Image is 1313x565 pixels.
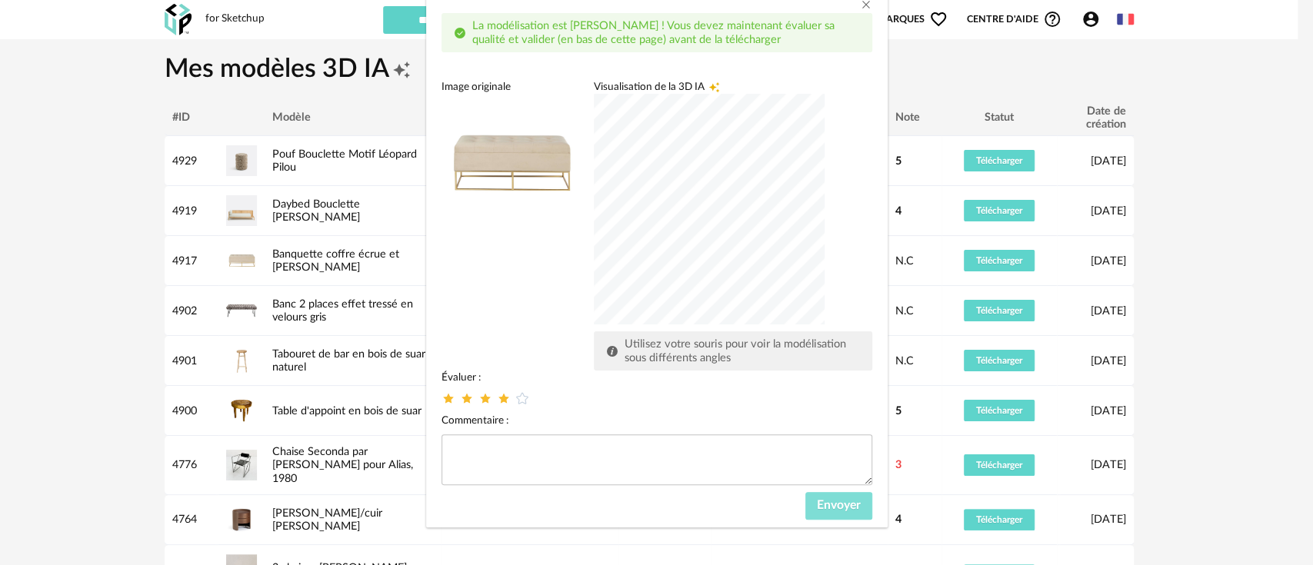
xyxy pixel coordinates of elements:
button: Envoyer [805,492,872,520]
span: Utilisez votre souris pour voir la modélisation sous différents angles [625,338,846,364]
div: Évaluer : [442,371,872,384]
span: Visualisation de la 3D IA [594,80,705,94]
span: La modélisation est [PERSON_NAME] ! Vous devez maintenant évaluer sa qualité et valider (en bas d... [472,20,835,45]
div: Image originale [442,80,581,94]
div: Commentaire : [442,414,872,427]
span: Creation icon [708,80,720,94]
span: Envoyer [817,499,861,511]
img: neutral background [442,94,581,233]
